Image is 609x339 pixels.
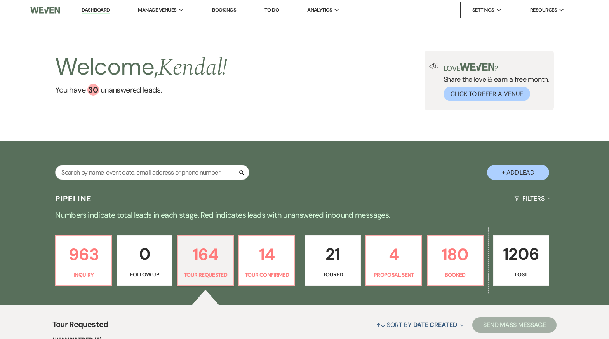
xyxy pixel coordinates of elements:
[82,7,110,14] a: Dashboard
[444,63,549,72] p: Love ?
[472,6,494,14] span: Settings
[371,241,417,267] p: 4
[264,7,279,13] a: To Do
[122,241,167,267] p: 0
[493,235,549,286] a: 1206Lost
[511,188,553,209] button: Filters
[55,235,112,286] a: 963Inquiry
[310,270,356,279] p: Toured
[55,165,249,180] input: Search by name, event date, email address or phone number
[177,235,234,286] a: 164Tour Requested
[413,321,457,329] span: Date Created
[122,270,167,279] p: Follow Up
[498,241,544,267] p: 1206
[183,271,228,279] p: Tour Requested
[432,241,478,267] p: 180
[444,87,530,101] button: Click to Refer a Venue
[25,209,584,221] p: Numbers indicate total leads in each stage. Red indicates leads with unanswered inbound messages.
[244,271,290,279] p: Tour Confirmed
[183,241,228,267] p: 164
[472,317,557,333] button: Send Mass Message
[87,84,99,96] div: 30
[212,7,236,13] a: Bookings
[310,241,356,267] p: 21
[55,193,92,204] h3: Pipeline
[61,241,106,267] p: 963
[429,63,439,69] img: loud-speaker-illustration.svg
[55,51,227,84] h2: Welcome,
[432,271,478,279] p: Booked
[305,235,361,286] a: 21Toured
[487,165,549,180] button: + Add Lead
[138,6,176,14] span: Manage Venues
[498,270,544,279] p: Lost
[439,63,549,101] div: Share the love & earn a free month.
[117,235,172,286] a: 0Follow Up
[244,241,290,267] p: 14
[307,6,332,14] span: Analytics
[460,63,494,71] img: weven-logo-green.svg
[61,271,106,279] p: Inquiry
[371,271,417,279] p: Proposal Sent
[238,235,295,286] a: 14Tour Confirmed
[530,6,557,14] span: Resources
[30,2,60,18] img: Weven Logo
[55,84,227,96] a: You have 30 unanswered leads.
[373,315,466,335] button: Sort By Date Created
[52,318,108,335] span: Tour Requested
[427,235,484,286] a: 180Booked
[365,235,422,286] a: 4Proposal Sent
[158,50,228,86] span: Kendal !
[376,321,386,329] span: ↑↓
